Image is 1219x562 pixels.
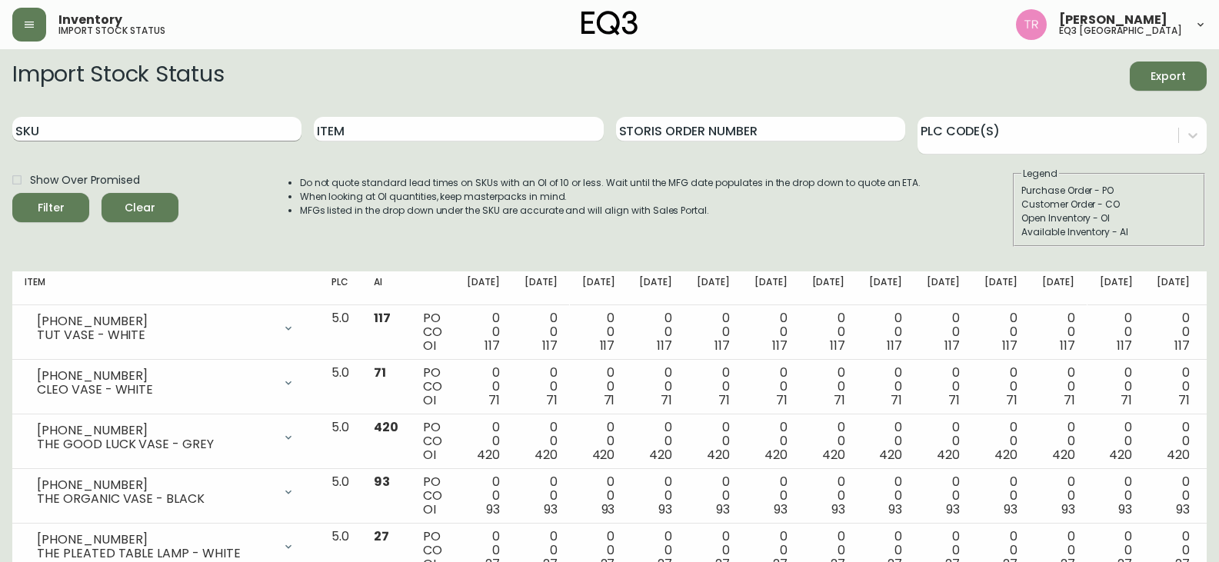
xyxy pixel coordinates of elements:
[544,500,558,518] span: 93
[831,500,845,518] span: 93
[525,311,558,353] div: 0 0
[887,337,902,354] span: 117
[25,366,307,400] div: [PHONE_NUMBER]CLEO VASE - WHITE
[592,446,615,464] span: 420
[944,337,960,354] span: 117
[477,446,500,464] span: 420
[423,366,442,407] div: PO CO
[1059,26,1182,35] h5: eq3 [GEOGRAPHIC_DATA]
[1002,337,1017,354] span: 117
[300,204,921,218] li: MFGs listed in the drop down under the SKU are accurate and will align with Sales Portal.
[869,311,902,353] div: 0 0
[658,500,672,518] span: 93
[525,421,558,462] div: 0 0
[1100,421,1133,462] div: 0 0
[1021,167,1059,181] legend: Legend
[1178,391,1190,409] span: 71
[714,337,730,354] span: 117
[1060,337,1075,354] span: 117
[869,475,902,517] div: 0 0
[927,366,960,407] div: 0 0
[984,311,1017,353] div: 0 0
[1167,446,1190,464] span: 420
[627,271,684,305] th: [DATE]
[948,391,960,409] span: 71
[319,271,361,305] th: PLC
[570,271,628,305] th: [DATE]
[601,500,615,518] span: 93
[697,475,730,517] div: 0 0
[869,421,902,462] div: 0 0
[772,337,788,354] span: 117
[488,391,500,409] span: 71
[467,311,500,353] div: 0 0
[374,527,389,545] span: 27
[542,337,558,354] span: 117
[697,311,730,353] div: 0 0
[114,198,166,218] span: Clear
[891,391,902,409] span: 71
[639,475,672,517] div: 0 0
[754,421,788,462] div: 0 0
[319,469,361,524] td: 5.0
[37,533,273,547] div: [PHONE_NUMBER]
[467,475,500,517] div: 0 0
[374,418,398,436] span: 420
[812,475,845,517] div: 0 0
[1144,271,1202,305] th: [DATE]
[1157,311,1190,353] div: 0 0
[423,337,436,354] span: OI
[927,475,960,517] div: 0 0
[1130,62,1207,91] button: Export
[661,391,672,409] span: 71
[834,391,845,409] span: 71
[546,391,558,409] span: 71
[423,311,442,353] div: PO CO
[37,314,273,328] div: [PHONE_NUMBER]
[1042,366,1075,407] div: 0 0
[716,500,730,518] span: 93
[639,366,672,407] div: 0 0
[1042,475,1075,517] div: 0 0
[718,391,730,409] span: 71
[994,446,1017,464] span: 420
[830,337,845,354] span: 117
[984,366,1017,407] div: 0 0
[319,360,361,414] td: 5.0
[697,366,730,407] div: 0 0
[754,366,788,407] div: 0 0
[582,311,615,353] div: 0 0
[1157,475,1190,517] div: 0 0
[37,492,273,506] div: THE ORGANIC VASE - BLACK
[1100,366,1133,407] div: 0 0
[374,309,391,327] span: 117
[1059,14,1167,26] span: [PERSON_NAME]
[946,500,960,518] span: 93
[1042,311,1075,353] div: 0 0
[1064,391,1075,409] span: 71
[25,311,307,345] div: [PHONE_NUMBER]TUT VASE - WHITE
[1006,391,1017,409] span: 71
[581,11,638,35] img: logo
[754,475,788,517] div: 0 0
[25,421,307,454] div: [PHONE_NUMBER]THE GOOD LUCK VASE - GREY
[1157,366,1190,407] div: 0 0
[822,446,845,464] span: 420
[1176,500,1190,518] span: 93
[1087,271,1145,305] th: [DATE]
[423,446,436,464] span: OI
[742,271,800,305] th: [DATE]
[984,421,1017,462] div: 0 0
[300,176,921,190] li: Do not quote standard lead times on SKUs with an OI of 10 or less. Wait until the MFG date popula...
[776,391,788,409] span: 71
[800,271,858,305] th: [DATE]
[486,500,500,518] span: 93
[914,271,972,305] th: [DATE]
[812,311,845,353] div: 0 0
[1016,9,1047,40] img: 214b9049a7c64896e5c13e8f38ff7a87
[927,311,960,353] div: 0 0
[869,366,902,407] div: 0 0
[774,500,788,518] span: 93
[600,337,615,354] span: 117
[1121,391,1132,409] span: 71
